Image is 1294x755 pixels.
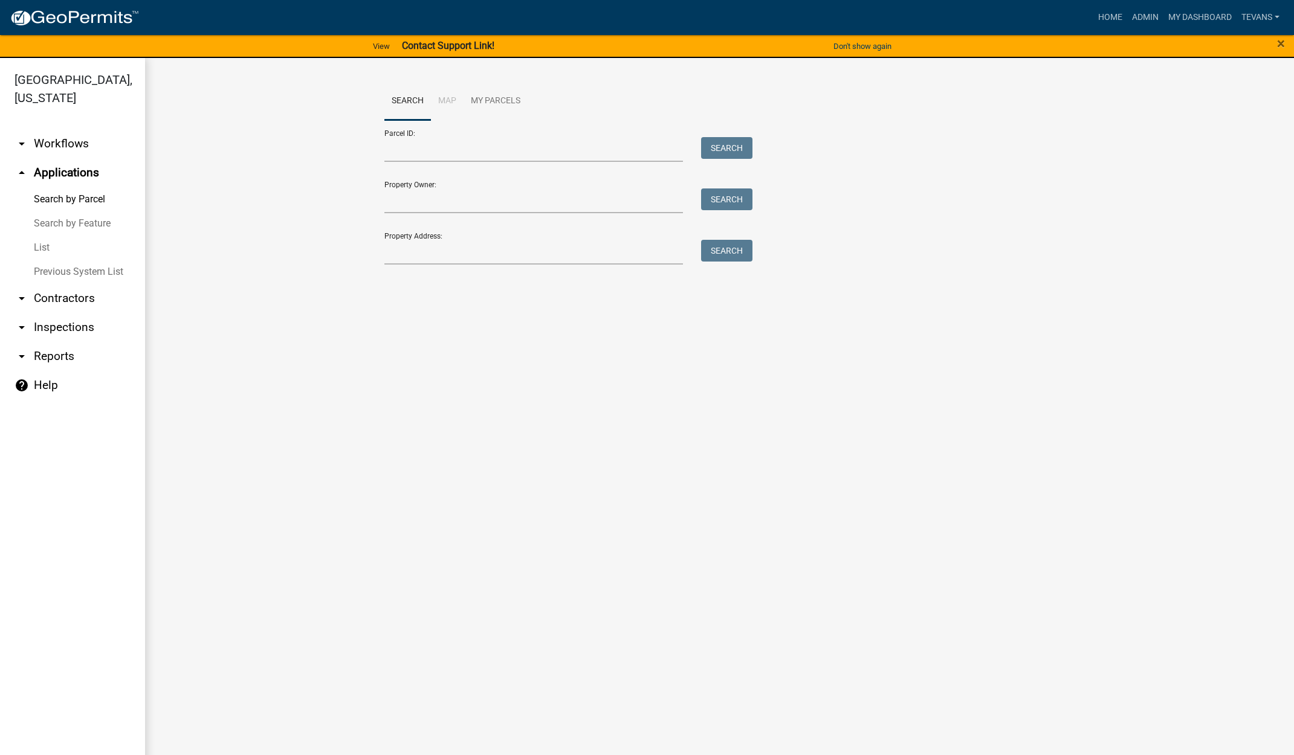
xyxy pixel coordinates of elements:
[15,165,29,180] i: arrow_drop_up
[15,349,29,364] i: arrow_drop_down
[701,188,752,210] button: Search
[15,378,29,393] i: help
[1127,6,1163,29] a: Admin
[1093,6,1127,29] a: Home
[1277,35,1285,52] span: ×
[701,137,752,159] button: Search
[368,36,395,56] a: View
[829,36,896,56] button: Don't show again
[15,137,29,151] i: arrow_drop_down
[384,82,431,121] a: Search
[464,82,528,121] a: My Parcels
[15,291,29,306] i: arrow_drop_down
[701,240,752,262] button: Search
[15,320,29,335] i: arrow_drop_down
[402,40,494,51] strong: Contact Support Link!
[1277,36,1285,51] button: Close
[1163,6,1237,29] a: My Dashboard
[1237,6,1284,29] a: tevans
